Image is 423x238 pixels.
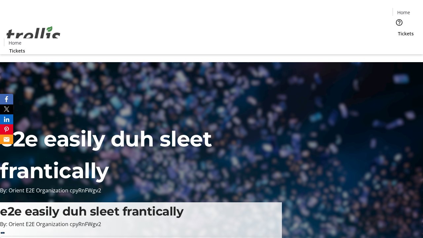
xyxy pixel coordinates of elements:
button: Cart [393,37,406,50]
span: Tickets [398,30,414,37]
a: Home [393,9,414,16]
a: Tickets [4,47,30,54]
a: Home [4,39,25,46]
span: Home [397,9,410,16]
button: Help [393,16,406,29]
span: Home [9,39,21,46]
a: Tickets [393,30,419,37]
img: Orient E2E Organization cpyRnFWgv2's Logo [4,19,63,52]
span: Tickets [9,47,25,54]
